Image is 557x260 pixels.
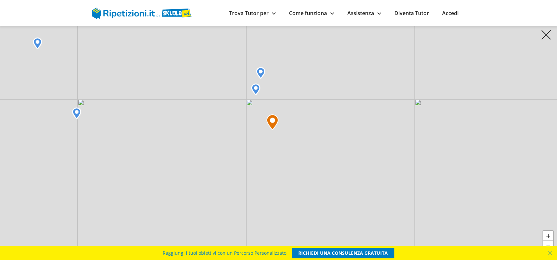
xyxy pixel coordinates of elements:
[541,30,551,40] img: Chiudi mappa
[442,10,459,17] a: Accedi
[72,107,81,119] img: Marker
[543,241,553,250] a: Zoom out
[251,83,260,95] img: Marker
[266,114,278,130] img: Marker
[347,10,381,17] a: Assistenza
[256,67,265,79] img: Marker
[92,8,192,19] img: logo Skuola.net | Ripetizioni.it
[292,248,394,258] a: RICHIEDI UNA CONSULENZA GRATUITA
[33,37,42,49] img: Marker
[229,10,276,17] a: Trova Tutor per
[163,248,286,258] span: Raggiungi i tuoi obiettivi con un Percorso Personalizzato
[394,10,429,17] a: Diventa Tutor
[546,241,550,250] span: −
[546,231,550,241] span: +
[543,231,553,241] a: Zoom in
[92,9,192,16] a: logo Skuola.net | Ripetizioni.it
[289,10,334,17] a: Come funziona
